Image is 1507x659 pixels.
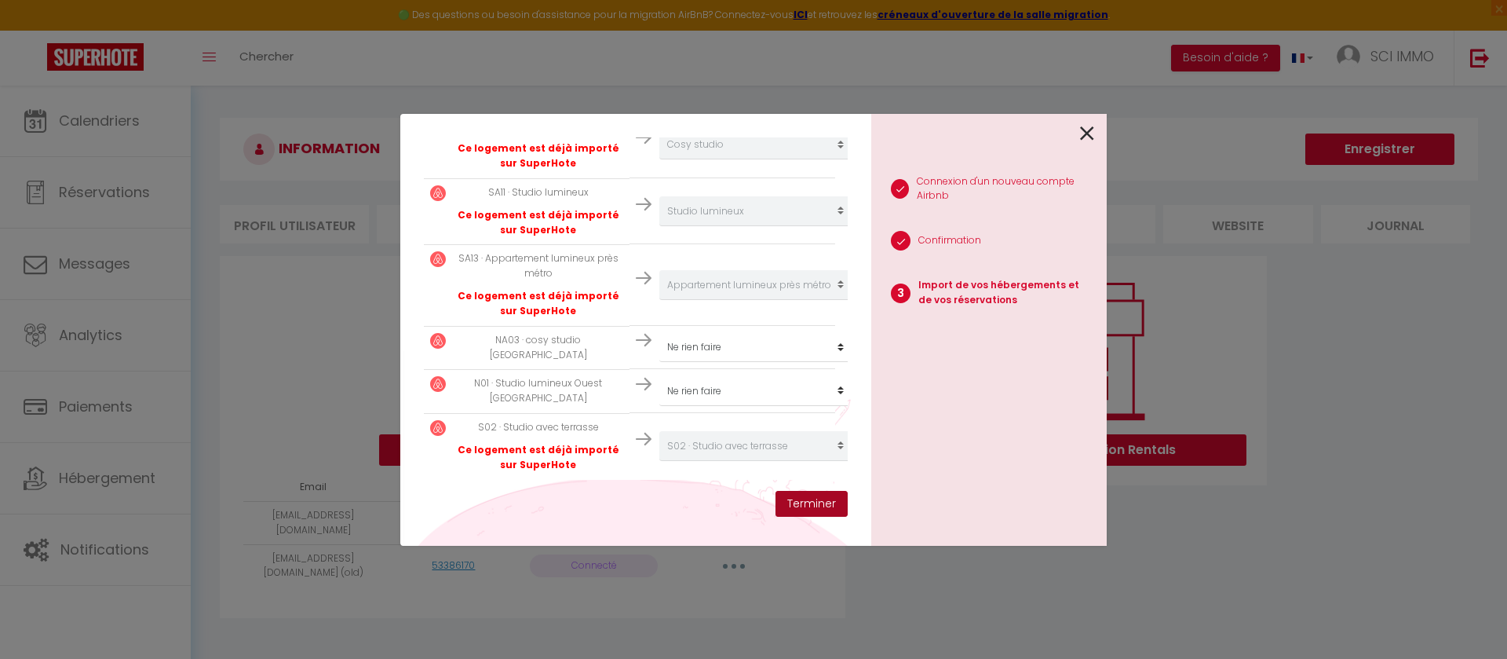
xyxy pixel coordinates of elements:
p: SA13 · Appartement lumineux près métro [454,251,623,281]
p: Ce logement est déjà importé sur SuperHote [454,289,623,319]
p: Ce logement est déjà importé sur SuperHote [454,141,623,171]
p: N01 · Studio lumineux Ouest [GEOGRAPHIC_DATA] [454,376,623,406]
span: 3 [891,284,910,303]
button: Terminer [775,491,848,518]
p: Ce logement est déjà importé sur SuperHote [454,208,623,238]
p: SA11 · Studio lumineux [454,185,623,200]
p: NA03 · cosy studio [GEOGRAPHIC_DATA] [454,333,623,363]
p: Confirmation [918,233,981,248]
p: S02 · Studio avec terrasse [454,420,623,435]
p: Connexion d'un nouveau compte Airbnb [917,174,1094,204]
p: Ce logement est déjà importé sur SuperHote [454,443,623,473]
p: Import de vos hébergements et de vos réservations [918,278,1094,308]
button: Ouvrir le widget de chat LiveChat [13,6,60,53]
